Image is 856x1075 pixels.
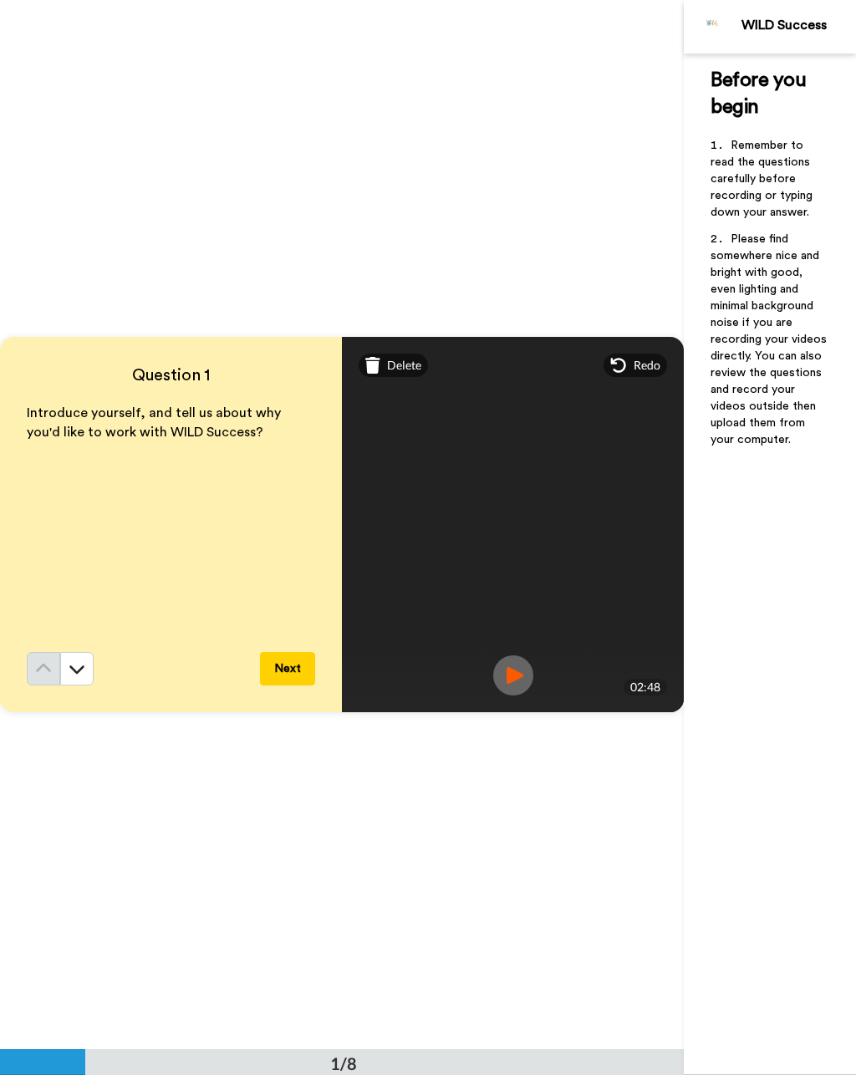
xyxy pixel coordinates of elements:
[260,652,315,685] button: Next
[303,1052,384,1075] div: 1/8
[624,679,667,695] div: 02:48
[27,406,284,439] span: Introduce yourself, and tell us about why you'd like to work with WILD Success?
[493,655,533,695] img: ic_record_play.svg
[711,70,811,117] span: Before you begin
[741,18,855,33] div: WILD Success
[387,357,421,374] span: Delete
[604,354,667,377] div: Redo
[634,357,660,374] span: Redo
[359,354,428,377] div: Delete
[693,7,733,47] img: Profile Image
[711,233,830,446] span: Please find somewhere nice and bright with good, even lighting and minimal background noise if yo...
[27,364,315,387] h4: Question 1
[711,140,816,218] span: Remember to read the questions carefully before recording or typing down your answer.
